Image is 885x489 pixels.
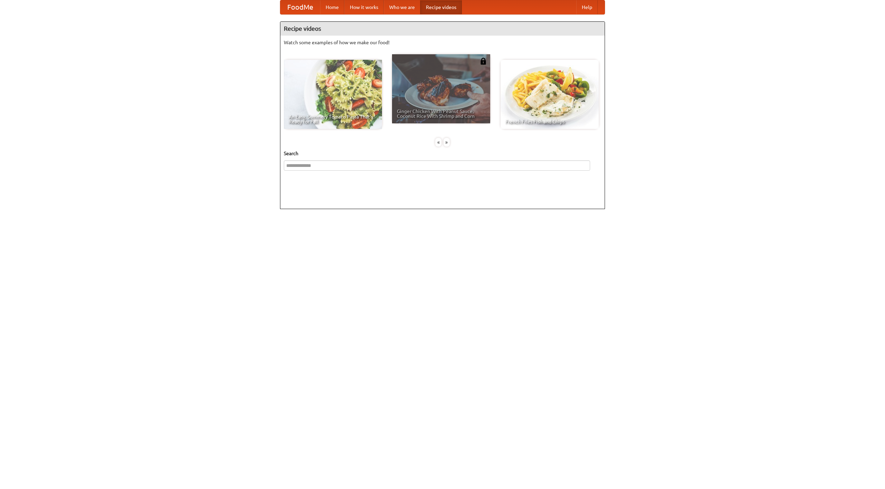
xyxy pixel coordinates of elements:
[576,0,598,14] a: Help
[420,0,462,14] a: Recipe videos
[480,58,487,65] img: 483408.png
[384,0,420,14] a: Who we are
[280,22,605,36] h4: Recipe videos
[284,60,382,129] a: An Easy, Summery Tomato Pasta That's Ready for Fall
[444,138,450,147] div: »
[501,60,599,129] a: French Fries Fish and Chips
[320,0,344,14] a: Home
[344,0,384,14] a: How it works
[289,114,377,124] span: An Easy, Summery Tomato Pasta That's Ready for Fall
[435,138,441,147] div: «
[280,0,320,14] a: FoodMe
[284,150,601,157] h5: Search
[284,39,601,46] p: Watch some examples of how we make our food!
[505,119,594,124] span: French Fries Fish and Chips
